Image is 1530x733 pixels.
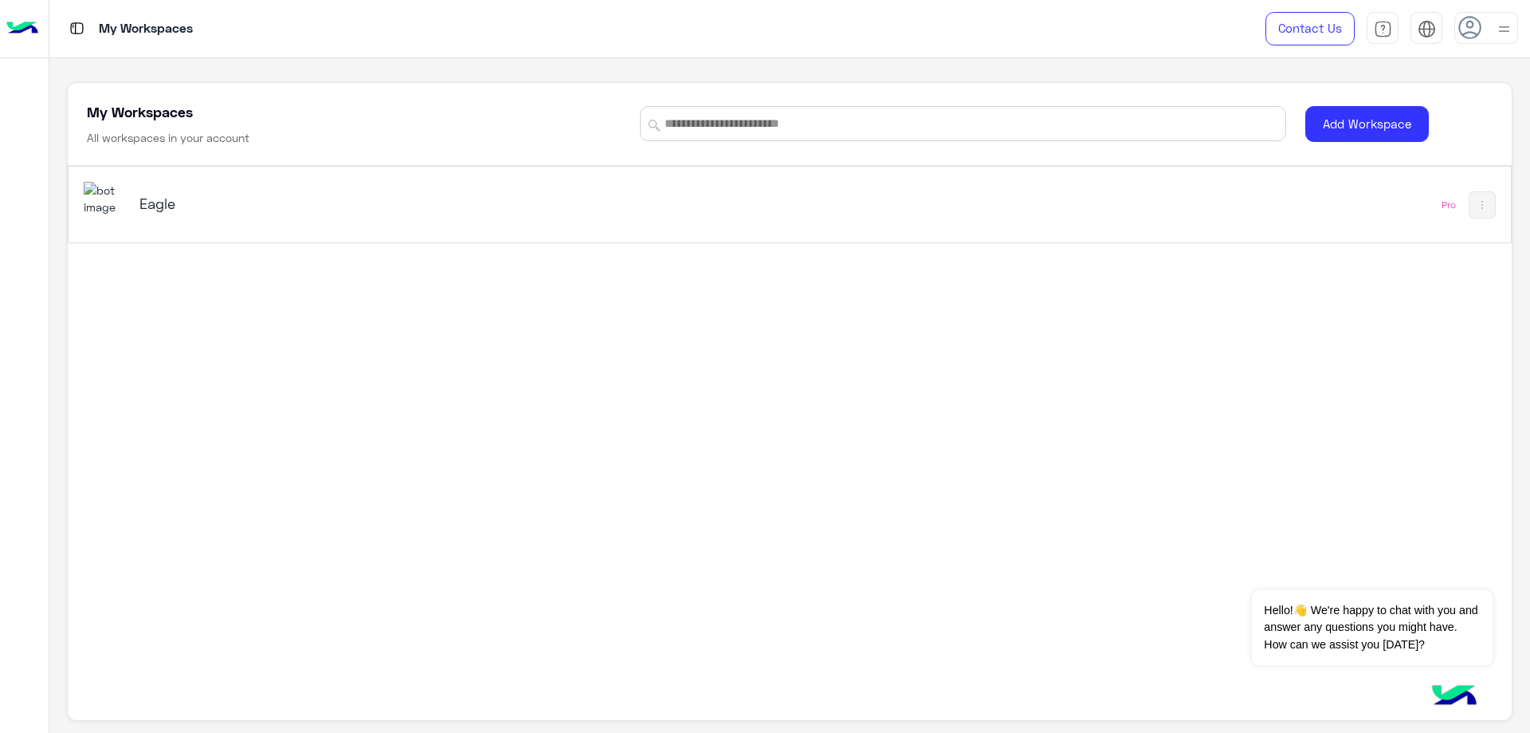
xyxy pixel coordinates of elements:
[87,130,249,146] h6: All workspaces in your account
[1265,12,1355,45] a: Contact Us
[99,18,193,40] p: My Workspaces
[1252,590,1492,665] span: Hello!👋 We're happy to chat with you and answer any questions you might have. How can we assist y...
[1374,20,1392,38] img: tab
[1305,106,1429,142] button: Add Workspace
[1426,669,1482,725] img: hulul-logo.png
[1367,12,1399,45] a: tab
[1418,20,1436,38] img: tab
[84,182,127,216] img: 713415422032625
[1442,199,1456,211] div: Pro
[1494,19,1514,39] img: profile
[67,18,87,38] img: tab
[87,102,193,121] h5: My Workspaces
[6,12,38,45] img: Logo
[139,194,648,213] h5: Eagle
